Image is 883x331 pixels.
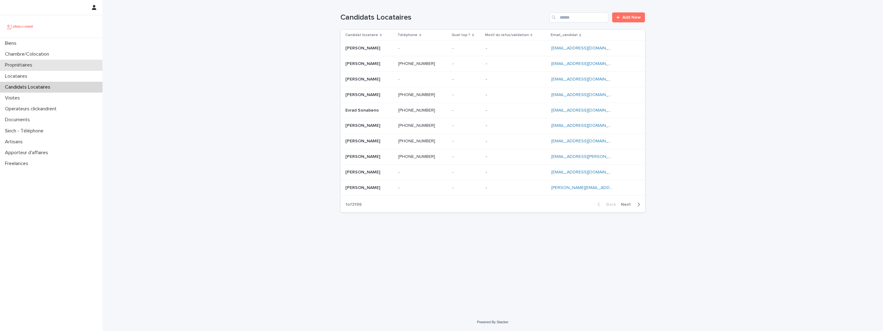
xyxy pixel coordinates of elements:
[341,197,367,212] p: 1 of 3196
[551,93,621,97] a: [EMAIL_ADDRESS][DOMAIN_NAME]
[398,76,401,82] p: -
[453,60,455,67] p: -
[486,44,488,51] p: -
[551,170,621,174] a: [EMAIL_ADDRESS][DOMAIN_NAME]
[2,161,33,167] p: Freelances
[2,139,28,145] p: Artisans
[619,202,645,207] button: Next
[346,122,382,128] p: [PERSON_NAME]
[486,122,488,128] p: -
[346,107,380,113] p: Evrad Sonabeno
[551,46,621,50] a: [EMAIL_ADDRESS][DOMAIN_NAME]
[486,137,488,144] p: -
[551,77,621,81] a: [EMAIL_ADDRESS][DOMAIN_NAME]
[612,12,645,22] a: Add New
[453,122,455,128] p: -
[2,128,48,134] p: Sinch - Téléphone
[341,103,645,118] tr: Evrad SonabenoEvrad Sonabeno [PHONE_NUMBER][PHONE_NUMBER] -- -- [EMAIL_ADDRESS][DOMAIN_NAME]
[398,153,437,159] p: [PHONE_NUMBER]
[551,62,621,66] a: [EMAIL_ADDRESS][DOMAIN_NAME]
[453,137,455,144] p: -
[341,41,645,56] tr: [PERSON_NAME][PERSON_NAME] -- -- -- [EMAIL_ADDRESS][DOMAIN_NAME]
[453,91,455,98] p: -
[346,44,382,51] p: [PERSON_NAME]
[453,107,455,113] p: -
[551,32,578,39] p: Email_candidat
[486,168,488,175] p: -
[2,84,55,90] p: Candidats Locataires
[486,107,488,113] p: -
[5,20,35,33] img: UCB0brd3T0yccxBKYDjQ
[398,107,437,113] p: [PHONE_NUMBER]
[453,153,455,159] p: -
[346,184,382,191] p: [PERSON_NAME]
[341,87,645,103] tr: [PERSON_NAME][PERSON_NAME] [PHONE_NUMBER][PHONE_NUMBER] -- -- [EMAIL_ADDRESS][DOMAIN_NAME]
[398,44,401,51] p: -
[398,137,437,144] p: [PHONE_NUMBER]
[551,154,655,159] a: [EMAIL_ADDRESS][PERSON_NAME][DOMAIN_NAME]
[549,12,608,22] input: Search
[341,149,645,164] tr: [PERSON_NAME][PERSON_NAME] [PHONE_NUMBER][PHONE_NUMBER] -- -- [EMAIL_ADDRESS][PERSON_NAME][DOMAIN...
[398,184,401,191] p: -
[453,184,455,191] p: -
[2,150,53,156] p: Apporteur d'affaires
[486,153,488,159] p: -
[398,91,437,98] p: [PHONE_NUMBER]
[346,32,378,39] p: Candidat locataire
[341,56,645,72] tr: [PERSON_NAME][PERSON_NAME] [PHONE_NUMBER][PHONE_NUMBER] -- -- [EMAIL_ADDRESS][DOMAIN_NAME]
[341,71,645,87] tr: [PERSON_NAME][PERSON_NAME] -- -- -- [EMAIL_ADDRESS][DOMAIN_NAME]
[398,32,418,39] p: Téléphone
[485,32,529,39] p: Motif du refus/validation
[453,76,455,82] p: -
[621,202,635,207] span: Next
[2,51,54,57] p: Chambre/Colocation
[486,60,488,67] p: -
[2,106,61,112] p: Operateurs clickandrent
[398,60,437,67] p: [PHONE_NUMBER]
[593,202,619,207] button: Back
[346,153,382,159] p: [PERSON_NAME]
[603,202,616,207] span: Back
[486,91,488,98] p: -
[623,15,641,20] span: Add New
[398,122,437,128] p: [PHONE_NUMBER]
[346,76,382,82] p: [PERSON_NAME]
[398,168,401,175] p: -
[346,137,382,144] p: [PERSON_NAME]
[551,108,621,113] a: [EMAIL_ADDRESS][DOMAIN_NAME]
[341,13,547,22] h1: Candidats Locataires
[551,123,621,128] a: [EMAIL_ADDRESS][DOMAIN_NAME]
[2,62,37,68] p: Propriétaires
[341,180,645,195] tr: [PERSON_NAME][PERSON_NAME] -- -- -- [PERSON_NAME][EMAIL_ADDRESS][DOMAIN_NAME]
[453,168,455,175] p: -
[2,73,32,79] p: Locataires
[341,134,645,149] tr: [PERSON_NAME][PERSON_NAME] [PHONE_NUMBER][PHONE_NUMBER] -- -- [EMAIL_ADDRESS][DOMAIN_NAME]
[453,44,455,51] p: -
[346,60,382,67] p: [PERSON_NAME]
[2,95,25,101] p: Visites
[346,91,382,98] p: [PERSON_NAME]
[2,40,21,46] p: Biens
[2,117,35,123] p: Documents
[551,186,655,190] a: [PERSON_NAME][EMAIL_ADDRESS][DOMAIN_NAME]
[341,118,645,134] tr: [PERSON_NAME][PERSON_NAME] [PHONE_NUMBER][PHONE_NUMBER] -- -- [EMAIL_ADDRESS][DOMAIN_NAME]
[486,76,488,82] p: -
[341,164,645,180] tr: [PERSON_NAME][PERSON_NAME] -- -- -- [EMAIL_ADDRESS][DOMAIN_NAME]
[486,184,488,191] p: -
[551,139,621,143] a: [EMAIL_ADDRESS][DOMAIN_NAME]
[346,168,382,175] p: [PERSON_NAME]
[452,32,471,39] p: Quel top ?
[477,320,508,324] a: Powered By Stacker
